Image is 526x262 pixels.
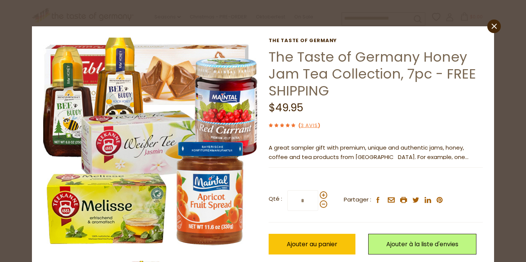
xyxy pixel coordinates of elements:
[269,194,282,204] strong: Qté :
[344,195,371,204] span: Partager :
[287,240,337,248] span: Ajouter au panier
[269,47,476,100] a: The Taste of Germany Honey Jam Tea Collection, 7pc - FREE SHIPPING
[269,234,355,254] button: Ajouter au panier
[368,234,476,254] a: Ajouter à la liste d'envies
[269,38,483,44] a: The Taste of Germany
[43,38,258,252] img: The Taste of Germany Honey Jam Tea Collection, 7pc - FREE SHIPPING
[287,190,318,211] input: Qté :
[269,143,483,162] p: A great sampler gift with premium, unique and authentic jams, honey, coffee and tea products from...
[269,100,303,115] span: $49.95
[301,122,318,130] a: 3 avis
[298,122,320,129] span: ( )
